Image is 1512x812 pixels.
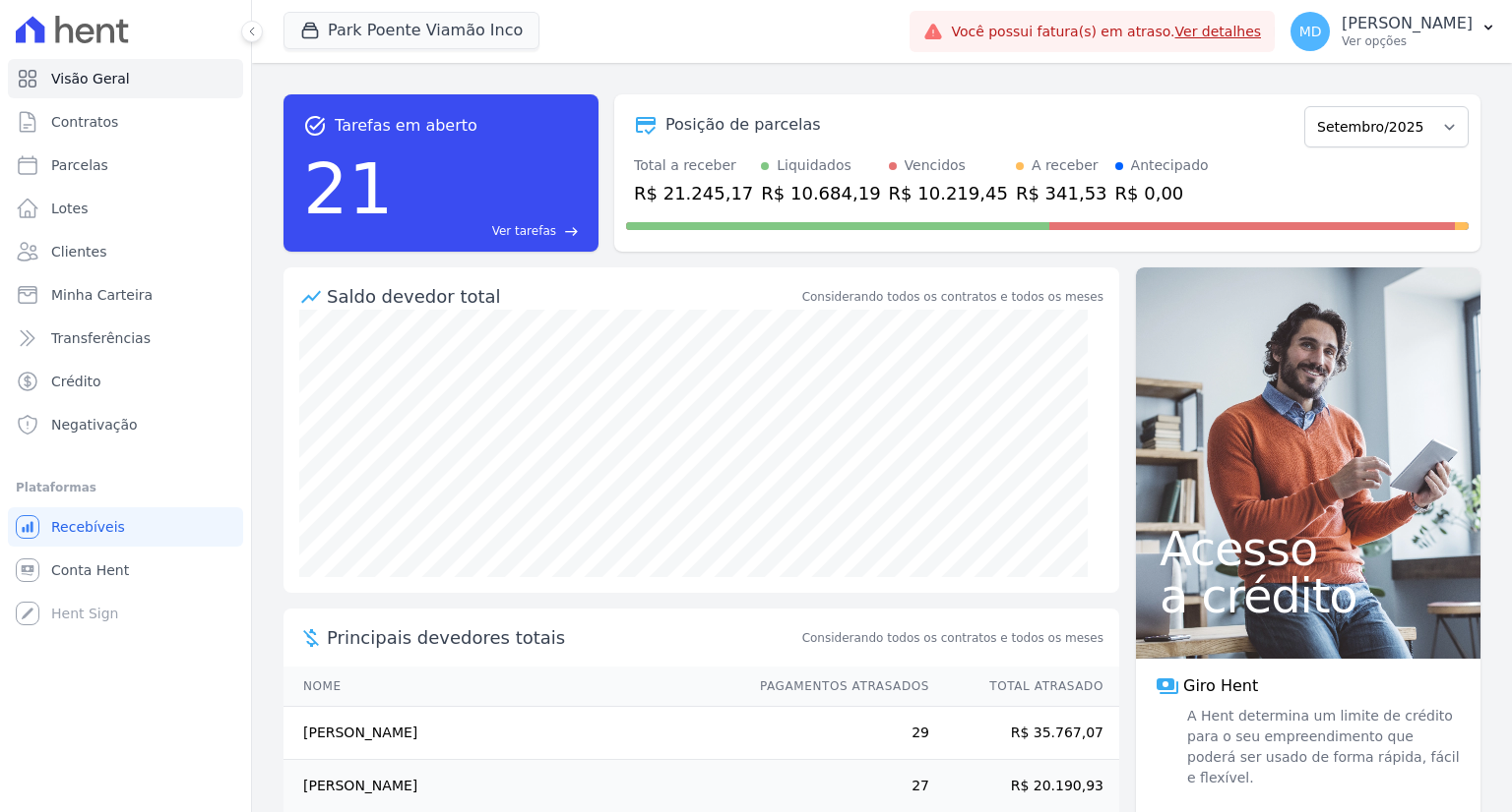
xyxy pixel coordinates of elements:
[634,180,753,206] div: R$ 21.245,17
[8,275,243,315] a: Minha Carteira
[303,138,394,240] div: 21
[51,155,108,175] span: Parcelas
[51,242,106,261] span: Clientes
[283,707,741,760] td: [PERSON_NAME]
[761,180,880,206] div: R$ 10.684,19
[1342,14,1473,33] p: [PERSON_NAME]
[327,624,798,651] span: Principais devedores totais
[51,560,129,580] span: Conta Hent
[951,22,1261,42] span: Você possui fatura(s) em atraso.
[51,285,153,305] span: Minha Carteira
[1160,572,1457,619] span: a crédito
[16,476,235,499] div: Plataformas
[492,222,556,240] span: Ver tarefas
[1175,24,1262,39] a: Ver detalhes
[283,12,539,49] button: Park Poente Viamão Inco
[665,113,821,137] div: Posição de parcelas
[327,283,798,310] div: Saldo devedor total
[303,114,327,138] span: task_alt
[1160,525,1457,572] span: Acesso
[1131,155,1209,176] div: Antecipado
[1115,180,1209,206] div: R$ 0,00
[51,517,125,537] span: Recebíveis
[8,189,243,228] a: Lotes
[8,59,243,98] a: Visão Geral
[1032,155,1099,176] div: A receber
[634,155,753,176] div: Total a receber
[1342,33,1473,49] p: Ver opções
[8,507,243,547] a: Recebíveis
[51,112,118,132] span: Contratos
[8,145,243,185] a: Parcelas
[8,319,243,358] a: Transferências
[564,224,579,239] span: east
[335,114,477,138] span: Tarefas em aberto
[889,180,1008,206] div: R$ 10.219,45
[402,222,579,240] a: Ver tarefas east
[1275,4,1512,59] button: MD [PERSON_NAME] Ver opções
[283,667,741,707] th: Nome
[51,328,151,348] span: Transferências
[741,707,930,760] td: 29
[930,707,1119,760] td: R$ 35.767,07
[51,372,101,391] span: Crédito
[8,102,243,142] a: Contratos
[1183,706,1461,788] span: A Hent determina um limite de crédito para o seu empreendimento que poderá ser usado de forma ráp...
[8,405,243,444] a: Negativação
[930,667,1119,707] th: Total Atrasado
[51,415,138,435] span: Negativação
[1016,180,1107,206] div: R$ 341,53
[51,69,130,88] span: Visão Geral
[8,362,243,401] a: Crédito
[777,155,851,176] div: Liquidados
[1183,674,1258,698] span: Giro Hent
[802,629,1103,647] span: Considerando todos os contratos e todos os meses
[802,288,1103,306] div: Considerando todos os contratos e todos os meses
[1299,25,1322,38] span: MD
[905,155,966,176] div: Vencidos
[741,667,930,707] th: Pagamentos Atrasados
[8,551,243,590] a: Conta Hent
[8,232,243,271] a: Clientes
[51,199,89,218] span: Lotes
